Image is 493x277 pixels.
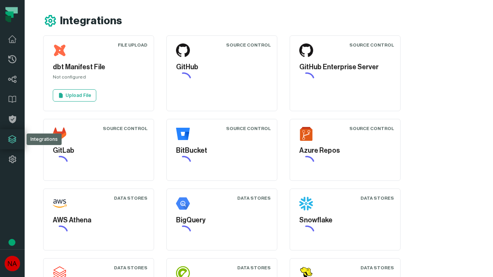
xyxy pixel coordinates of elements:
div: Data Stores [114,265,148,271]
img: avatar of No Repos Account [5,256,20,271]
h5: dbt Manifest File [53,62,144,72]
a: Upload File [53,89,96,102]
h1: Integrations [60,14,122,28]
img: Snowflake [299,197,313,210]
div: Data Stores [361,195,394,201]
img: BigQuery [176,197,190,210]
img: dbt Manifest File [53,43,67,57]
img: BitBucket [176,127,190,141]
h5: GitHub Enterprise Server [299,62,391,72]
img: GitHub Enterprise Server [299,43,313,57]
div: Source Control [349,125,394,132]
div: Source Control [226,125,271,132]
img: Azure Repos [299,127,313,141]
h5: BigQuery [176,215,268,225]
h5: GitHub [176,62,268,72]
img: GitHub [176,43,190,57]
h5: Azure Repos [299,145,391,156]
div: Data Stores [237,195,271,201]
div: Source Control [226,42,271,48]
div: Source Control [349,42,394,48]
div: Not configured [53,74,144,83]
div: Data Stores [361,265,394,271]
h5: Snowflake [299,215,391,225]
div: Integrations [27,133,62,145]
h5: BitBucket [176,145,268,156]
div: Tooltip anchor [8,239,15,246]
img: AWS Athena [53,197,67,210]
div: Data Stores [237,265,271,271]
div: File Upload [118,42,148,48]
img: GitLab [53,127,67,141]
div: Source Control [103,125,148,132]
h5: AWS Athena [53,215,144,225]
h5: GitLab [53,145,144,156]
div: Data Stores [114,195,148,201]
